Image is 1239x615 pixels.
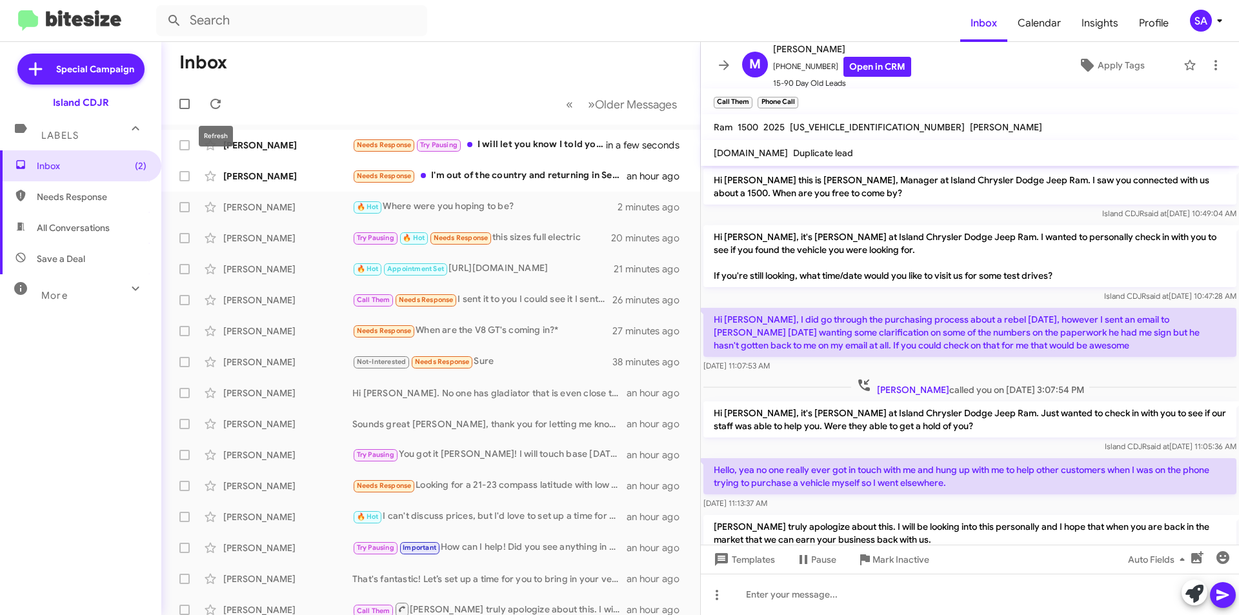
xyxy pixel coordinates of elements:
[357,481,412,490] span: Needs Response
[1179,10,1225,32] button: SA
[357,141,412,149] span: Needs Response
[580,91,685,117] button: Next
[714,121,732,133] span: Ram
[223,418,352,430] div: [PERSON_NAME]
[352,354,612,369] div: Sure
[851,378,1089,396] span: called you on [DATE] 3:07:54 PM
[37,252,85,265] span: Save a Deal
[357,327,412,335] span: Needs Response
[352,168,627,183] div: I'm out of the country and returning in September
[352,418,627,430] div: Sounds great [PERSON_NAME], thank you for letting me know! I'll check in with you down the road w...
[357,450,394,459] span: Try Pausing
[714,97,752,108] small: Call Them
[703,308,1236,357] p: Hi [PERSON_NAME], I did go through the purchasing process about a rebel [DATE], however I sent an...
[352,261,614,276] div: [URL][DOMAIN_NAME]
[703,401,1236,438] p: Hi [PERSON_NAME], it's [PERSON_NAME] at Island Chrysler Dodge Jeep Ram. Just wanted to check in w...
[357,543,394,552] span: Try Pausing
[199,126,233,146] div: Refresh
[434,234,489,242] span: Needs Response
[1144,208,1167,218] span: said at
[179,52,227,73] h1: Inbox
[352,478,627,493] div: Looking for a 21-23 compass latitude with low mileage. Need to keep payment under $300 a month
[1147,441,1169,451] span: said at
[612,232,690,245] div: 20 minutes ago
[415,358,470,366] span: Needs Response
[352,387,627,399] div: Hi [PERSON_NAME]. No one has gladiator that is even close to the one I look to replace. Not to me...
[37,221,110,234] span: All Conversations
[612,294,690,307] div: 26 minutes ago
[749,54,761,75] span: M
[738,121,758,133] span: 1500
[352,199,618,214] div: Where were you hoping to be?
[37,190,146,203] span: Needs Response
[420,141,458,149] span: Try Pausing
[41,130,79,141] span: Labels
[627,418,690,430] div: an hour ago
[41,290,68,301] span: More
[223,387,352,399] div: [PERSON_NAME]
[399,296,454,304] span: Needs Response
[773,41,911,57] span: [PERSON_NAME]
[758,97,798,108] small: Phone Call
[1105,441,1236,451] span: Island CDJR [DATE] 11:05:36 AM
[387,265,444,273] span: Appointment Set
[352,509,627,524] div: I can't discuss prices, but I'd love to set up a time for a free appraisal. How does [DATE] at 11...
[970,121,1042,133] span: [PERSON_NAME]
[588,96,595,112] span: »
[352,447,627,462] div: You got it [PERSON_NAME]! I will touch base [DATE]!
[37,159,146,172] span: Inbox
[352,230,612,245] div: this sizes full electric
[595,97,677,112] span: Older Messages
[352,292,612,307] div: I sent it to you I could see it I sent it to you
[352,540,627,555] div: How can I help! Did you see anything in our inventory that was to your liking?
[1102,208,1236,218] span: Island CDJR [DATE] 10:49:04 AM
[223,170,352,183] div: [PERSON_NAME]
[352,137,612,152] div: I will let you know I told you [DATE] I was trying to come by [DATE]
[711,548,775,571] span: Templates
[17,54,145,85] a: Special Campaign
[403,543,436,552] span: Important
[135,159,146,172] span: (2)
[223,479,352,492] div: [PERSON_NAME]
[223,356,352,368] div: [PERSON_NAME]
[156,5,427,36] input: Search
[223,201,352,214] div: [PERSON_NAME]
[703,498,767,508] span: [DATE] 11:13:37 AM
[357,203,379,211] span: 🔥 Hot
[1128,548,1190,571] span: Auto Fields
[793,147,853,159] span: Duplicate lead
[773,77,911,90] span: 15-90 Day Old Leads
[357,358,407,366] span: Not-Interested
[1045,54,1177,77] button: Apply Tags
[701,548,785,571] button: Templates
[1071,5,1129,42] span: Insights
[566,96,573,112] span: «
[1007,5,1071,42] span: Calendar
[357,296,390,304] span: Call Them
[703,458,1236,494] p: Hello, yea no one really ever got in touch with me and hung up with me to help other customers wh...
[703,515,1236,551] p: [PERSON_NAME] truly apologize about this. I will be looking into this personally and I hope that ...
[703,168,1236,205] p: Hi [PERSON_NAME] this is [PERSON_NAME], Manager at Island Chrysler Dodge Jeep Ram. I saw you conn...
[627,541,690,554] div: an hour ago
[877,384,949,396] span: [PERSON_NAME]
[1129,5,1179,42] a: Profile
[223,263,352,276] div: [PERSON_NAME]
[847,548,940,571] button: Mark Inactive
[614,263,690,276] div: 21 minutes ago
[618,201,690,214] div: 2 minutes ago
[56,63,134,76] span: Special Campaign
[357,607,390,615] span: Call Them
[1146,291,1169,301] span: said at
[714,147,788,159] span: [DOMAIN_NAME]
[811,548,836,571] span: Pause
[612,139,690,152] div: in a few seconds
[223,232,352,245] div: [PERSON_NAME]
[352,572,627,585] div: That's fantastic! Let’s set up a time for you to bring in your vehicle so we can evaluate it and ...
[612,356,690,368] div: 38 minutes ago
[223,572,352,585] div: [PERSON_NAME]
[627,510,690,523] div: an hour ago
[352,323,612,338] div: When are the V8 GT's coming in?*
[1190,10,1212,32] div: SA
[357,265,379,273] span: 🔥 Hot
